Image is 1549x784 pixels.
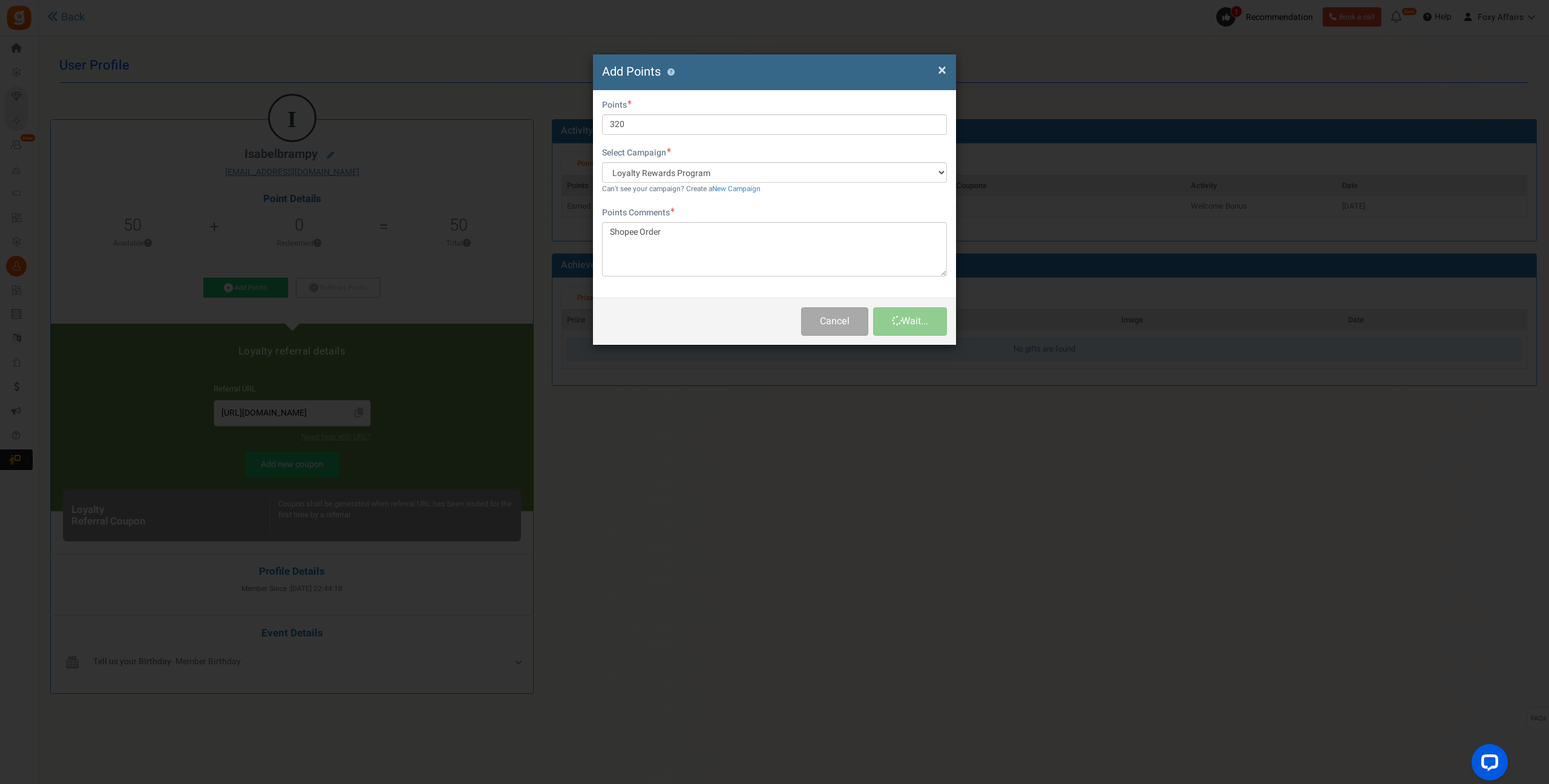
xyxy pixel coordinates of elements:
[712,184,761,194] a: New Campaign
[602,184,761,194] small: Can't see your campaign? Create a
[667,68,675,76] button: ?
[602,63,661,80] span: Add Points
[938,59,946,82] span: ×
[602,207,675,219] label: Points Comments
[801,307,868,336] button: Cancel
[602,99,632,111] label: Points
[602,147,671,159] label: Select Campaign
